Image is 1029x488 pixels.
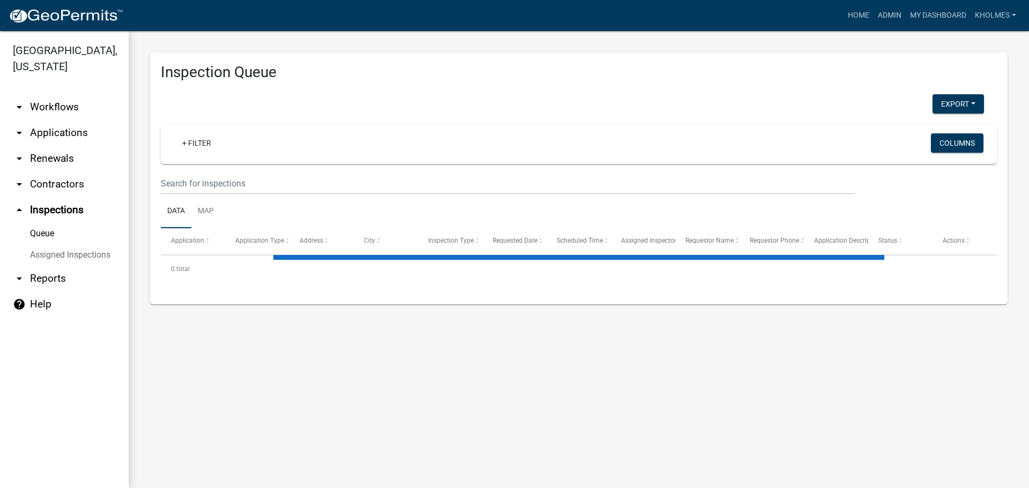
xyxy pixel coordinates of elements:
datatable-header-cell: Assigned Inspector [611,228,675,254]
h3: Inspection Queue [161,63,997,81]
a: + Filter [174,133,220,153]
datatable-header-cell: Actions [933,228,997,254]
div: 0 total [161,256,997,282]
a: My Dashboard [906,5,971,26]
datatable-header-cell: Address [289,228,354,254]
datatable-header-cell: Inspection Type [418,228,482,254]
datatable-header-cell: City [354,228,418,254]
span: Application Type [235,237,284,244]
span: Address [300,237,323,244]
span: Scheduled Time [557,237,603,244]
span: Actions [943,237,965,244]
i: arrow_drop_down [13,152,26,165]
i: help [13,298,26,311]
span: Application [171,237,204,244]
a: Data [161,194,191,229]
i: arrow_drop_down [13,101,26,114]
span: Assigned Inspector [621,237,676,244]
a: Kholmes [971,5,1020,26]
a: Map [191,194,220,229]
input: Search for inspections [161,172,855,194]
datatable-header-cell: Scheduled Time [547,228,611,254]
span: Status [878,237,897,244]
datatable-header-cell: Application [161,228,225,254]
span: Application Description [814,237,882,244]
i: arrow_drop_up [13,204,26,216]
datatable-header-cell: Requestor Phone [740,228,804,254]
span: Requested Date [493,237,538,244]
button: Export [933,94,984,114]
i: arrow_drop_down [13,126,26,139]
datatable-header-cell: Application Description [804,228,868,254]
datatable-header-cell: Requested Date [482,228,547,254]
i: arrow_drop_down [13,178,26,191]
span: City [364,237,375,244]
span: Inspection Type [428,237,474,244]
datatable-header-cell: Requestor Name [675,228,740,254]
a: Home [844,5,874,26]
span: Requestor Phone [750,237,799,244]
i: arrow_drop_down [13,272,26,285]
a: Admin [874,5,906,26]
span: Requestor Name [685,237,734,244]
button: Columns [931,133,983,153]
datatable-header-cell: Application Type [225,228,289,254]
datatable-header-cell: Status [868,228,933,254]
